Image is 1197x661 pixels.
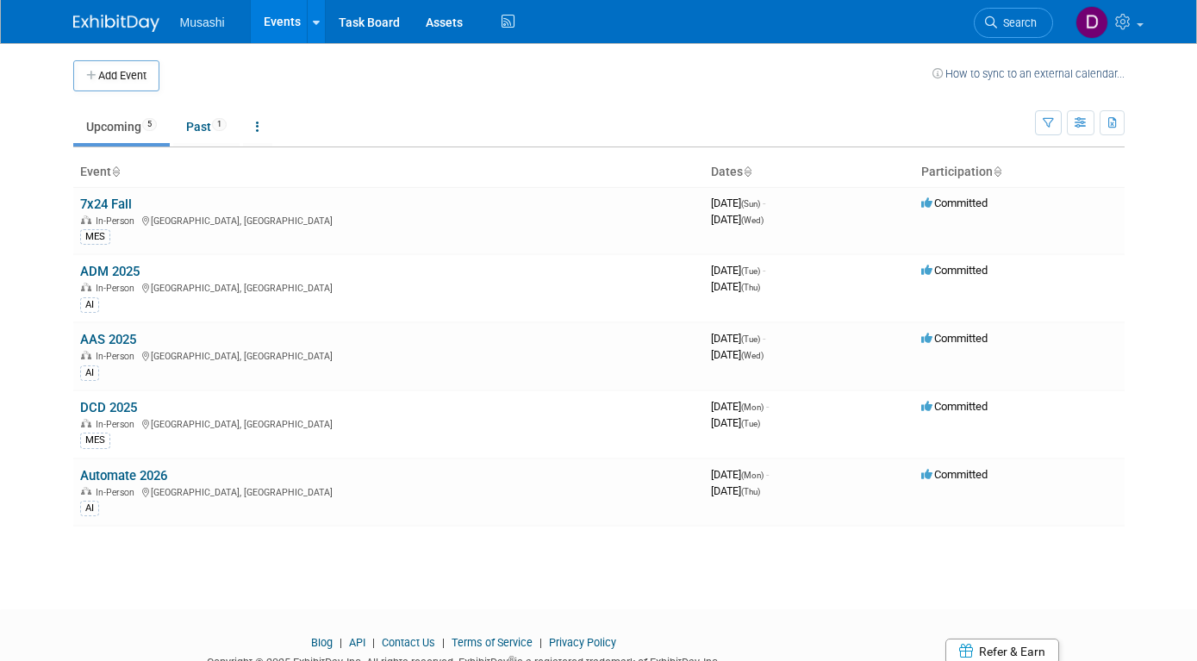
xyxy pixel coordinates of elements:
span: Committed [921,332,988,345]
span: (Tue) [741,266,760,276]
a: Upcoming5 [73,110,170,143]
span: [DATE] [711,213,764,226]
button: Add Event [73,60,159,91]
div: MES [80,229,110,245]
span: [DATE] [711,348,764,361]
span: Committed [921,196,988,209]
span: In-Person [96,351,140,362]
span: 5 [142,118,157,131]
span: (Tue) [741,334,760,344]
a: How to sync to an external calendar... [932,67,1125,80]
img: In-Person Event [81,487,91,496]
a: Sort by Start Date [743,165,751,178]
span: [DATE] [711,416,760,429]
span: [DATE] [711,468,769,481]
img: In-Person Event [81,351,91,359]
span: 1 [212,118,227,131]
span: (Thu) [741,487,760,496]
span: - [766,400,769,413]
span: - [766,468,769,481]
span: | [335,636,346,649]
span: [DATE] [711,332,765,345]
span: In-Person [96,487,140,498]
div: AI [80,365,99,381]
span: (Wed) [741,351,764,360]
span: Committed [921,400,988,413]
a: DCD 2025 [80,400,137,415]
div: AI [80,297,99,313]
span: Committed [921,468,988,481]
a: Privacy Policy [549,636,616,649]
div: [GEOGRAPHIC_DATA], [GEOGRAPHIC_DATA] [80,280,697,294]
span: In-Person [96,419,140,430]
a: Contact Us [382,636,435,649]
a: AAS 2025 [80,332,136,347]
a: ADM 2025 [80,264,140,279]
div: [GEOGRAPHIC_DATA], [GEOGRAPHIC_DATA] [80,416,697,430]
a: Sort by Participation Type [993,165,1001,178]
th: Dates [704,158,914,187]
div: [GEOGRAPHIC_DATA], [GEOGRAPHIC_DATA] [80,213,697,227]
span: | [535,636,546,649]
th: Event [73,158,704,187]
div: AI [80,501,99,516]
img: In-Person Event [81,419,91,427]
span: Committed [921,264,988,277]
a: 7x24 Fall [80,196,132,212]
span: [DATE] [711,400,769,413]
a: Automate 2026 [80,468,167,483]
span: | [438,636,449,649]
span: Musashi [180,16,225,29]
span: In-Person [96,283,140,294]
th: Participation [914,158,1125,187]
div: [GEOGRAPHIC_DATA], [GEOGRAPHIC_DATA] [80,348,697,362]
span: - [763,332,765,345]
img: In-Person Event [81,283,91,291]
span: (Tue) [741,419,760,428]
div: [GEOGRAPHIC_DATA], [GEOGRAPHIC_DATA] [80,484,697,498]
span: - [763,196,765,209]
a: Terms of Service [452,636,533,649]
span: In-Person [96,215,140,227]
img: In-Person Event [81,215,91,224]
span: [DATE] [711,280,760,293]
a: Past1 [173,110,240,143]
span: [DATE] [711,196,765,209]
a: Sort by Event Name [111,165,120,178]
img: Daniel Agar [1075,6,1108,39]
span: (Wed) [741,215,764,225]
span: | [368,636,379,649]
a: Search [974,8,1053,38]
a: API [349,636,365,649]
a: Blog [311,636,333,649]
span: (Sun) [741,199,760,209]
div: MES [80,433,110,448]
span: Search [997,16,1037,29]
span: - [763,264,765,277]
img: ExhibitDay [73,15,159,32]
span: [DATE] [711,484,760,497]
span: (Mon) [741,471,764,480]
span: [DATE] [711,264,765,277]
span: (Mon) [741,402,764,412]
span: (Thu) [741,283,760,292]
